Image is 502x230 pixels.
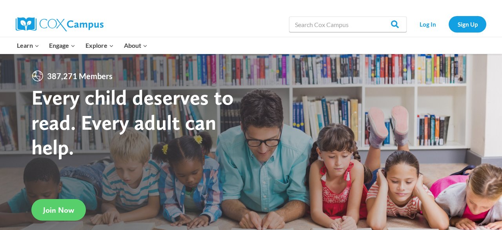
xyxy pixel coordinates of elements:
span: Join Now [43,205,74,215]
input: Search Cox Campus [289,16,407,32]
a: Log In [411,16,445,32]
nav: Primary Navigation [12,37,152,54]
nav: Secondary Navigation [411,16,486,32]
img: Cox Campus [16,17,104,31]
strong: Every child deserves to read. Every adult can help. [31,85,234,159]
span: Engage [49,40,75,51]
span: 387,271 Members [44,70,116,82]
span: Explore [85,40,114,51]
span: About [124,40,147,51]
a: Join Now [31,199,86,221]
a: Sign Up [449,16,486,32]
span: Learn [17,40,39,51]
